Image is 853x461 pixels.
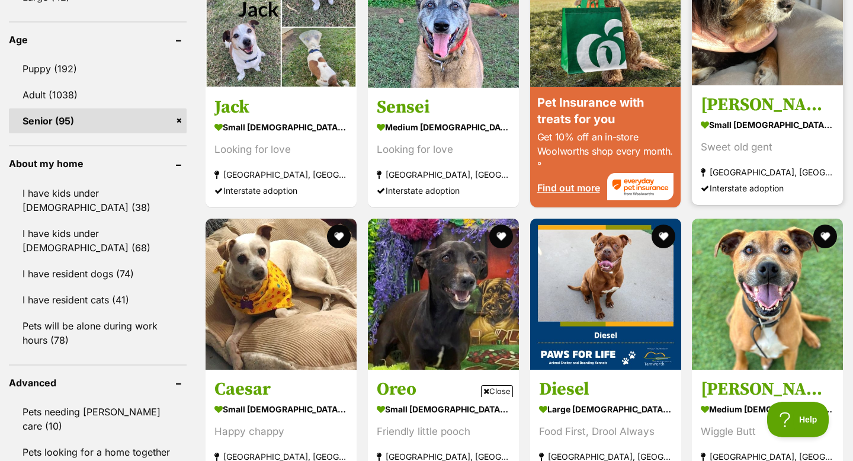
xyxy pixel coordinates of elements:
div: Wiggle Butt [701,424,834,440]
strong: large [DEMOGRAPHIC_DATA] Dog [539,401,672,418]
h3: [PERSON_NAME] [701,378,834,401]
strong: small [DEMOGRAPHIC_DATA] Dog [701,116,834,133]
a: I have resident cats (41) [9,287,187,312]
div: Food First, Drool Always [539,424,672,440]
button: favourite [813,225,837,248]
a: Adult (1038) [9,82,187,107]
a: Pets will be alone during work hours (78) [9,313,187,353]
header: Age [9,34,187,45]
div: Looking for love [377,142,510,158]
strong: medium [DEMOGRAPHIC_DATA] Dog [701,401,834,418]
h3: Oreo [377,378,510,401]
button: favourite [651,225,675,248]
div: Interstate adoption [214,183,348,199]
img: Diesel - Dogue de Bordeaux Dog [530,219,681,370]
a: I have kids under [DEMOGRAPHIC_DATA] (68) [9,221,187,260]
a: I have resident dogs (74) [9,261,187,286]
h3: Caesar [214,378,348,401]
iframe: Advertisement [211,402,642,455]
div: Sweet old gent [701,139,834,155]
header: About my home [9,158,187,169]
a: Jack small [DEMOGRAPHIC_DATA] Dog Looking for love [GEOGRAPHIC_DATA], [GEOGRAPHIC_DATA] Interstat... [206,87,357,207]
strong: small [DEMOGRAPHIC_DATA] Dog [214,119,348,136]
button: favourite [327,225,351,248]
iframe: Help Scout Beacon - Open [767,402,829,437]
img: Caesar - Jack Russell Terrier Dog [206,219,357,370]
div: Looking for love [214,142,348,158]
header: Advanced [9,377,187,388]
h3: Sensei [377,96,510,119]
h3: [PERSON_NAME] [701,94,834,116]
strong: [GEOGRAPHIC_DATA], [GEOGRAPHIC_DATA] [214,167,348,183]
img: Felix - Staffy x Mastiff Dog [692,219,843,370]
a: I have kids under [DEMOGRAPHIC_DATA] (38) [9,181,187,220]
img: Oreo - Fox Terrier (Smooth) Dog [368,219,519,370]
div: Interstate adoption [377,183,510,199]
a: Puppy (192) [9,56,187,81]
strong: [GEOGRAPHIC_DATA], [GEOGRAPHIC_DATA] [701,164,834,180]
div: Interstate adoption [701,180,834,196]
strong: [GEOGRAPHIC_DATA], [GEOGRAPHIC_DATA] [377,167,510,183]
a: [PERSON_NAME] small [DEMOGRAPHIC_DATA] Dog Sweet old gent [GEOGRAPHIC_DATA], [GEOGRAPHIC_DATA] In... [692,85,843,205]
h3: Diesel [539,378,672,401]
button: favourite [489,225,513,248]
a: Senior (95) [9,108,187,133]
a: Sensei medium [DEMOGRAPHIC_DATA] Dog Looking for love [GEOGRAPHIC_DATA], [GEOGRAPHIC_DATA] Inters... [368,87,519,207]
span: Close [481,385,513,397]
a: Pets needing [PERSON_NAME] care (10) [9,399,187,438]
strong: medium [DEMOGRAPHIC_DATA] Dog [377,119,510,136]
h3: Jack [214,96,348,119]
